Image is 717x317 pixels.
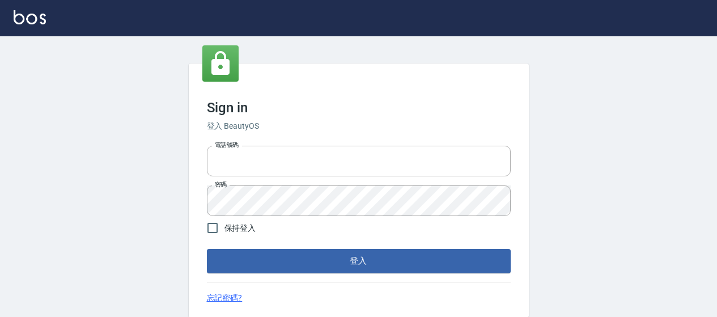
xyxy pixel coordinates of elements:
[207,249,511,273] button: 登入
[224,222,256,234] span: 保持登入
[14,10,46,24] img: Logo
[207,100,511,116] h3: Sign in
[207,120,511,132] h6: 登入 BeautyOS
[215,180,227,189] label: 密碼
[207,292,243,304] a: 忘記密碼?
[215,141,239,149] label: 電話號碼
